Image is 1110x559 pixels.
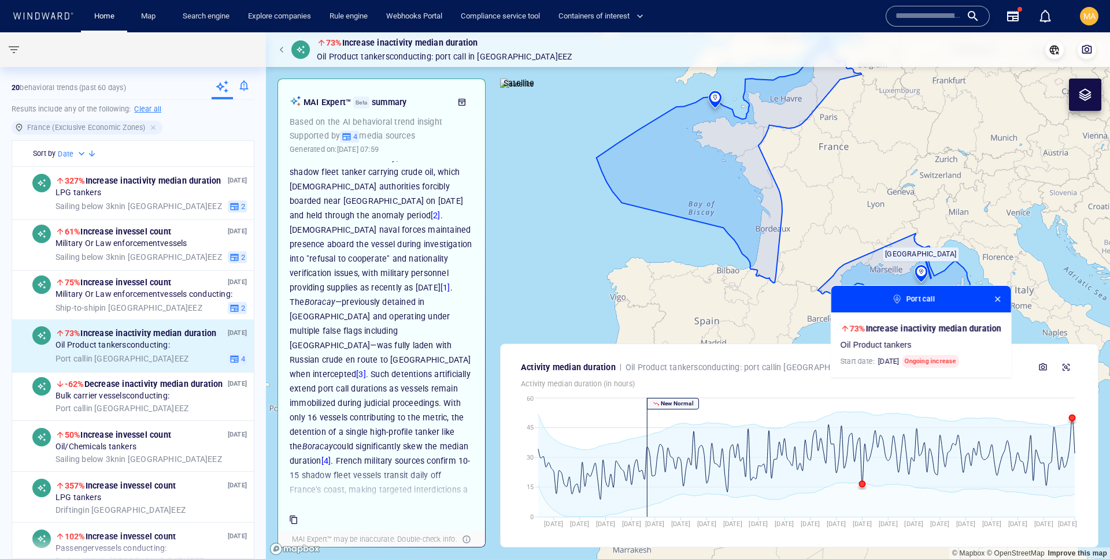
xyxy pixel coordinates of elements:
[65,176,86,185] span: 327%
[326,38,342,47] span: 73%
[58,148,87,160] div: Date
[65,532,86,541] span: 102%
[55,442,136,453] span: Oil/Chemicals tankers
[749,520,768,528] tspan: [DATE]
[527,395,534,403] tspan: 60
[527,483,534,491] tspan: 15
[65,430,171,439] span: Increase in vessel count
[55,290,232,300] span: Military Or Law enforcement vessels conducting:
[90,6,119,27] a: Home
[1058,520,1077,528] tspan: [DATE]
[228,251,247,264] button: 2
[801,520,820,528] tspan: [DATE]
[65,481,176,490] span: Increase in vessel count
[304,95,449,109] p: MAI Expert™ summary
[356,370,366,379] a: [3]
[12,83,126,93] p: behavioral trends (Past 60 days)
[55,303,99,312] span: Ship-to-ship
[55,404,188,414] span: in [GEOGRAPHIC_DATA] EEZ
[12,121,162,135] div: France (Exclusive Economic Zones)
[86,6,123,27] button: Home
[55,454,222,465] span: in [GEOGRAPHIC_DATA] EEZ
[228,277,247,288] p: [DATE]
[27,122,146,133] h6: France (Exclusive Economic Zones)
[65,329,81,338] span: 73%
[243,6,316,27] button: Explore companies
[841,355,959,368] h6: Start date:
[228,379,247,390] p: [DATE]
[134,103,161,115] h6: Clear all
[65,329,217,338] span: Increase in activity median duration
[435,50,466,64] span: Port call
[290,115,473,129] p: Based on the AI behavioral trend insight
[55,505,83,515] span: Drifting
[228,353,247,366] button: 4
[902,355,959,368] span: Ongoing increase
[906,293,935,305] span: Port call
[55,505,186,516] span: in [GEOGRAPHIC_DATA] EEZ
[239,354,245,364] span: 4
[228,200,247,213] button: 2
[382,6,447,27] a: Webhooks Portal
[65,278,81,287] span: 75%
[55,493,101,504] span: LPG tankers
[530,513,534,521] tspan: 0
[775,520,794,528] tspan: [DATE]
[1048,549,1107,557] a: Map feedback
[878,356,899,367] h6: [DATE]
[55,202,119,211] span: Sailing below 3kn
[952,549,985,557] a: Mapbox
[65,481,86,490] span: 357%
[65,278,171,287] span: Increase in vessel count
[12,83,20,92] strong: 20
[456,6,545,27] a: Compliance service tool
[65,176,221,185] span: Increase in activity median duration
[982,520,1001,528] tspan: [DATE]
[302,442,333,451] em: Boracay
[65,379,84,389] span: -62%
[178,6,234,27] a: Search engine
[55,454,119,464] span: Sailing below 3kn
[841,340,912,351] span: Oil Product tankers
[850,324,1002,333] span: Increase in activity median duration
[65,227,171,236] span: Increase in vessel count
[441,283,450,292] a: [1]
[290,129,473,143] p: Supported by media sources
[879,520,898,528] tspan: [DATE]
[55,392,169,402] span: Bulk carrier vessels conducting:
[325,6,372,27] a: Rule engine
[904,520,923,528] tspan: [DATE]
[321,456,331,465] a: [4]
[660,400,694,408] p: New Normal
[228,480,247,491] p: [DATE]
[521,360,616,374] p: Activity median duration
[132,6,169,27] button: Map
[521,379,1078,389] p: Activity median duration (in hours)
[527,454,534,461] tspan: 30
[228,328,247,339] p: [DATE]
[431,211,441,220] a: [2]
[956,520,975,528] tspan: [DATE]
[558,10,643,23] span: Containers of interest
[340,131,359,143] button: 4
[353,96,369,109] div: Beta
[55,354,188,364] span: in [GEOGRAPHIC_DATA] EEZ
[266,32,1110,559] canvas: Map
[850,324,866,333] span: 73%
[65,532,176,541] span: Increase in vessel count
[544,520,563,528] tspan: [DATE]
[55,202,222,212] span: in [GEOGRAPHIC_DATA] EEZ
[228,226,247,237] p: [DATE]
[55,341,170,351] span: Oil Product tankers conducting:
[527,424,534,431] tspan: 45
[1038,9,1052,23] div: Notification center
[305,297,335,307] em: Boracay
[55,404,86,413] span: Port call
[290,143,379,156] p: Generated on:
[554,6,653,27] button: Containers of interest
[723,520,742,528] tspan: [DATE]
[500,79,534,90] img: satellite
